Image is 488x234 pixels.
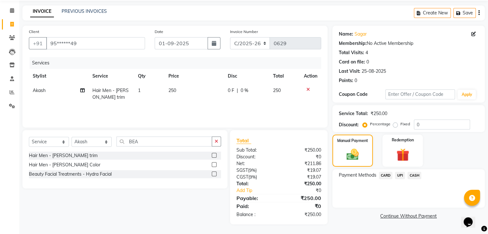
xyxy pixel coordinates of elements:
[30,57,326,69] div: Services
[395,172,405,179] span: UPI
[232,160,279,167] div: Net:
[168,88,176,93] span: 250
[337,138,368,144] label: Manual Payment
[273,88,281,93] span: 250
[279,211,326,218] div: ₹250.00
[279,194,326,202] div: ₹250.00
[339,31,353,38] div: Name:
[230,29,258,35] label: Invoice Number
[249,168,255,173] span: 9%
[355,77,357,84] div: 0
[29,29,39,35] label: Client
[224,69,269,83] th: Disc
[250,174,256,180] span: 9%
[279,167,326,174] div: ₹19.07
[237,87,238,94] span: |
[62,8,107,14] a: PREVIOUS INVOICES
[339,91,385,98] div: Coupon Code
[453,8,476,18] button: Save
[343,147,363,162] img: _cash.svg
[300,69,321,83] th: Action
[89,69,134,83] th: Service
[339,59,365,65] div: Card on file:
[232,194,279,202] div: Payable:
[414,8,451,18] button: Create New
[279,202,326,210] div: ₹0
[339,40,367,47] div: Membership:
[366,59,369,65] div: 0
[116,137,212,146] input: Search or Scan
[279,154,326,160] div: ₹0
[138,88,141,93] span: 1
[279,180,326,187] div: ₹250.00
[339,40,478,47] div: No Active Membership
[279,147,326,154] div: ₹250.00
[365,49,368,56] div: 4
[46,37,145,49] input: Search by Name/Mobile/Email/Code
[232,202,279,210] div: Paid:
[385,89,455,99] input: Enter Offer / Coupon Code
[29,69,89,83] th: Stylist
[392,147,413,163] img: _gift.svg
[379,172,393,179] span: CARD
[334,213,484,220] a: Continue Without Payment
[236,174,248,180] span: CGST
[339,49,364,56] div: Total Visits:
[287,187,326,194] div: ₹0
[33,88,46,93] span: Akash
[232,180,279,187] div: Total:
[241,87,248,94] span: 0 %
[339,121,359,128] div: Discount:
[29,37,47,49] button: +91
[407,172,421,179] span: CASH
[458,90,476,99] button: Apply
[392,137,414,143] label: Redemption
[339,68,360,75] div: Last Visit:
[30,6,54,17] a: INVOICE
[232,187,287,194] a: Add Tip
[355,31,367,38] a: Sagar
[228,87,234,94] span: 0 F
[232,211,279,218] div: Balance :
[29,162,100,168] div: Hair Men - [PERSON_NAME] Color
[155,29,163,35] label: Date
[362,68,386,75] div: 25-08-2025
[370,121,390,127] label: Percentage
[29,152,98,159] div: Hair Men - [PERSON_NAME] trim
[232,154,279,160] div: Discount:
[236,167,248,173] span: SGST
[232,167,279,174] div: ( )
[92,88,129,100] span: Hair Men - [PERSON_NAME] trim
[279,160,326,167] div: ₹211.86
[236,137,251,144] span: Total
[461,208,482,228] iframe: chat widget
[371,110,387,117] div: ₹250.00
[29,171,112,178] div: Beauty Facial Treatments - Hydra Facial
[232,147,279,154] div: Sub Total:
[232,174,279,180] div: ( )
[269,69,300,83] th: Total
[339,172,376,179] span: Payment Methods
[134,69,165,83] th: Qty
[339,110,368,117] div: Service Total:
[339,77,353,84] div: Points:
[279,174,326,180] div: ₹19.07
[400,121,410,127] label: Fixed
[165,69,224,83] th: Price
